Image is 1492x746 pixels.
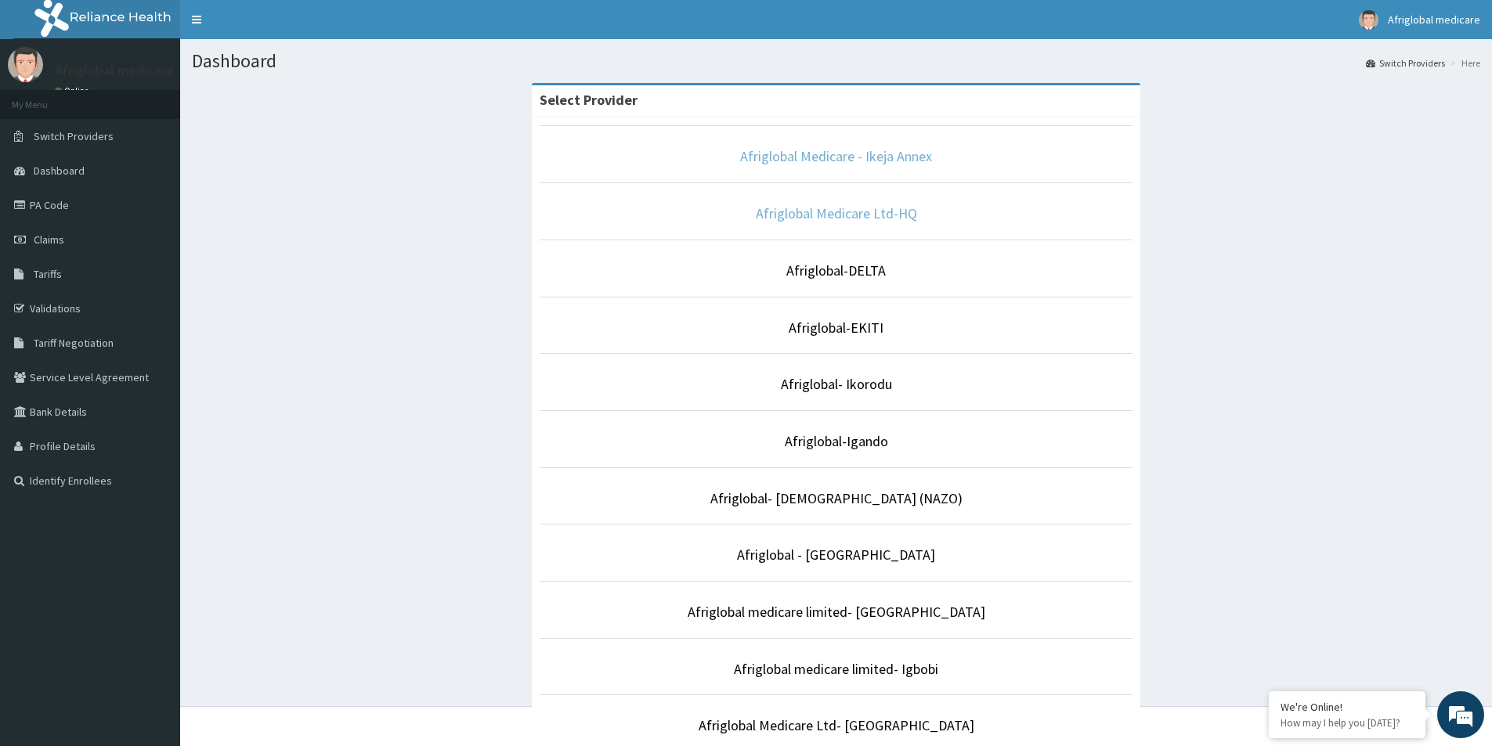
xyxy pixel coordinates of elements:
a: Afriglobal - [GEOGRAPHIC_DATA] [737,546,935,564]
a: Afriglobal- [DEMOGRAPHIC_DATA] (NAZO) [710,489,963,507]
p: Afriglobal medicare [55,63,174,77]
p: How may I help you today? [1281,716,1414,730]
h1: Dashboard [192,51,1480,71]
div: We're Online! [1281,700,1414,714]
span: Afriglobal medicare [1388,13,1480,27]
span: Dashboard [34,164,85,178]
span: Claims [34,232,64,247]
a: Afriglobal-DELTA [786,261,886,279]
li: Here [1447,56,1480,70]
img: User Image [8,47,43,82]
a: Afriglobal-EKITI [789,319,883,337]
a: Online [55,85,92,96]
span: Tariffs [34,267,62,281]
a: Afriglobal- Ikorodu [781,375,892,393]
span: Switch Providers [34,129,114,143]
span: Tariff Negotiation [34,336,114,350]
img: User Image [1359,10,1378,30]
a: Afriglobal medicare limited- [GEOGRAPHIC_DATA] [688,603,985,621]
a: Switch Providers [1366,56,1445,70]
a: Afriglobal Medicare Ltd-HQ [756,204,917,222]
a: Afriglobal-Igando [785,432,888,450]
a: Afriglobal Medicare Ltd- [GEOGRAPHIC_DATA] [699,716,974,734]
strong: Select Provider [540,91,638,109]
a: Afriglobal Medicare - Ikeja Annex [740,147,932,165]
a: Afriglobal medicare limited- Igbobi [734,660,938,678]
